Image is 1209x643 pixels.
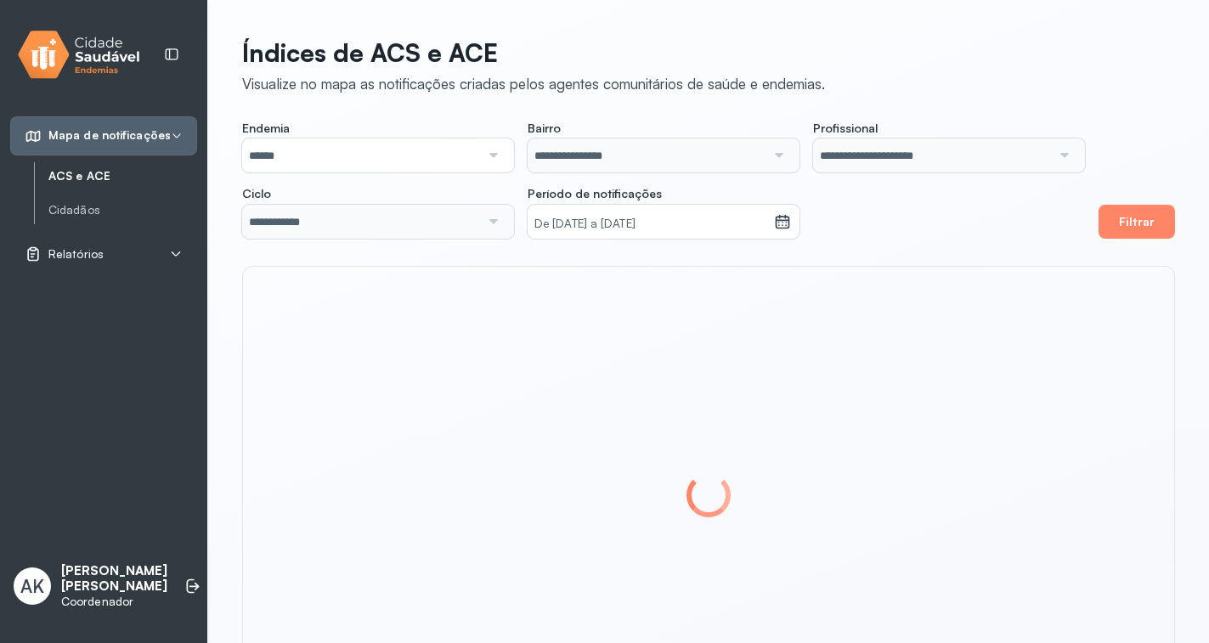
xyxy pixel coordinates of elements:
[48,166,197,187] a: ACS e ACE
[48,247,104,262] span: Relatórios
[242,37,825,68] p: Índices de ACS e ACE
[534,216,767,233] small: De [DATE] a [DATE]
[48,169,197,183] a: ACS e ACE
[528,186,662,201] span: Período de notificações
[20,575,44,597] span: AK
[48,200,197,221] a: Cidadãos
[242,186,271,201] span: Ciclo
[61,563,167,595] p: [PERSON_NAME] [PERSON_NAME]
[61,595,167,609] p: Coordenador
[48,128,171,143] span: Mapa de notificações
[242,121,290,136] span: Endemia
[18,27,140,82] img: logo.svg
[242,75,825,93] div: Visualize no mapa as notificações criadas pelos agentes comunitários de saúde e endemias.
[1099,205,1175,239] button: Filtrar
[528,121,561,136] span: Bairro
[48,203,197,217] a: Cidadãos
[813,121,878,136] span: Profissional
